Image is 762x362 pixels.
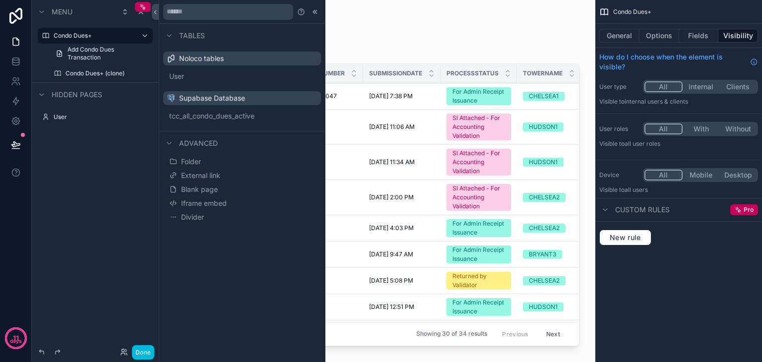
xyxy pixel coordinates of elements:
span: Add Condo Dues Transaction [67,46,147,61]
p: Visible to [599,186,758,194]
span: How do I choose when the element is visible? [599,52,746,72]
span: all users [625,186,648,193]
button: Blank page [167,182,317,196]
span: Noloco tables [179,54,224,63]
a: Add Condo Dues Transaction [50,46,153,61]
button: Desktop [719,170,757,181]
button: Internal [683,81,720,92]
span: Iframe embed [181,198,227,208]
span: External link [181,171,220,181]
button: Divider [167,210,317,224]
span: User [169,71,184,81]
button: Options [639,29,679,43]
a: How do I choose when the element is visible? [599,52,758,72]
button: Folder [167,155,317,169]
label: Device [599,171,639,179]
label: User type [599,83,639,91]
span: Folder [181,157,201,167]
p: days [10,337,22,345]
button: Fields [679,29,719,43]
span: Condo Dues+ [613,8,651,16]
span: All user roles [625,140,660,147]
label: User [54,113,147,121]
span: New rule [606,233,645,242]
button: General [599,29,639,43]
span: Internal users & clients [625,98,688,105]
p: Visible to [599,140,758,148]
button: Done [132,345,154,360]
span: Showing 30 of 34 results [416,330,487,338]
span: Divider [181,212,204,222]
span: tcc_all_condo_dues_active [169,111,254,121]
span: Towername [523,69,563,77]
button: Next [539,326,567,342]
button: All [644,123,683,134]
button: tcc_all_condo_dues_active [167,109,317,123]
button: All [644,170,683,181]
span: Supabase Database [179,93,245,103]
button: New rule [599,230,651,245]
img: Postgres logo [167,94,175,102]
button: Visibility [718,29,758,43]
span: Blank page [181,184,218,194]
span: Processstatus [446,69,499,77]
label: Condo Dues+ [54,32,133,40]
label: Condo Dues+ (clone) [65,69,147,77]
span: Tables [179,31,205,41]
p: Visible to [599,98,758,106]
button: External link [167,169,317,182]
button: Mobile [683,170,720,181]
button: User [167,69,317,83]
button: With [683,123,720,134]
button: Clients [719,81,757,92]
span: Submissiondate [369,69,422,77]
p: 11 [13,333,19,343]
span: Pro [744,206,754,214]
span: Custom rules [615,205,670,215]
button: Without [719,123,757,134]
span: Advanced [179,138,218,148]
button: All [644,81,683,92]
span: Menu [52,7,72,17]
label: User roles [599,125,639,133]
span: Hidden pages [52,90,102,100]
button: Iframe embed [167,196,317,210]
